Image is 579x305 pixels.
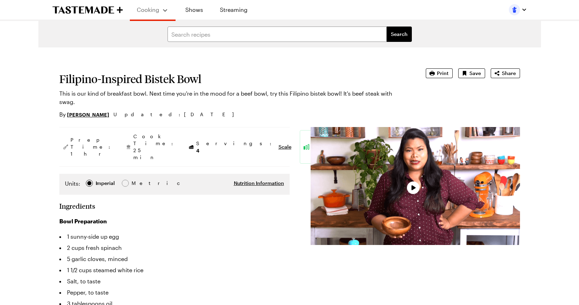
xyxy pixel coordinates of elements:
[59,73,406,85] h1: Filipino-Inspired Bistek Bowl
[387,27,412,42] button: filters
[407,181,420,194] button: Play Video
[196,140,275,154] span: Servings:
[502,70,516,77] span: Share
[59,202,95,210] h2: Ingredients
[52,6,123,14] a: To Tastemade Home Page
[469,70,481,77] span: Save
[113,111,241,118] span: Updated : [DATE]
[137,3,169,17] button: Cooking
[59,89,406,106] p: This is our kind of breakfast bowl. Next time you're in the mood for a beef bowl, try this Filipi...
[311,127,520,245] video-js: Video Player
[391,31,408,38] span: Search
[437,70,448,77] span: Print
[132,179,147,187] span: Metric
[509,4,520,15] img: Profile picture
[59,253,290,265] li: 5 garlic cloves, minced
[196,147,199,154] span: 4
[133,133,177,161] span: Cook Time: 25 min
[132,179,146,187] div: Metric
[59,265,290,276] li: 1 1/2 cups steamed white rice
[59,242,290,253] li: 2 cups fresh spinach
[279,143,291,150] button: Scale
[59,276,290,287] li: Salt, to taste
[65,179,146,189] div: Imperial Metric
[458,68,485,78] button: Save recipe
[59,110,109,119] p: By
[59,231,290,242] li: 1 sunny-side up egg
[509,4,527,15] button: Profile picture
[59,217,290,225] h3: Bowl Preparation
[168,27,387,42] input: Search recipes
[67,111,109,118] a: [PERSON_NAME]
[491,68,520,78] button: Share
[70,136,114,157] span: Prep Time: 1 hr
[59,287,290,298] li: Pepper, to taste
[96,179,116,187] span: Imperial
[234,180,284,187] button: Nutrition Information
[426,68,453,78] button: Print
[137,6,159,13] span: Cooking
[65,179,80,188] label: Units:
